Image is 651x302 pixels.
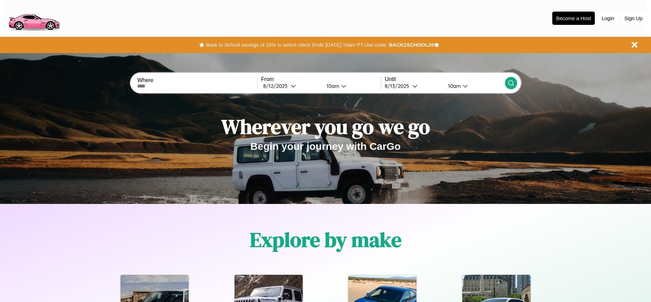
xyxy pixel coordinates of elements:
button: Back to School savings of 20% in select cities! Ends [DATE] 10am PT.Use code: [204,40,389,50]
button: Login [598,12,618,25]
h1: Explore by make [250,226,401,254]
label: Until [385,76,505,82]
button: 8/12/2025 [261,82,321,90]
button: 10am [321,82,381,90]
img: logo [5,3,63,32]
button: Sign Up [621,12,646,25]
label: Where [137,77,257,83]
div: 8 / 12 / 2025 [263,83,291,89]
div: 8 / 13 / 2025 [385,83,412,89]
b: BACK2SCHOOL20 [389,42,434,48]
label: From [261,76,381,82]
div: 10am [445,83,463,89]
div: 10am [323,83,341,89]
button: Become a Host [552,12,595,25]
button: 10am [443,82,505,90]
